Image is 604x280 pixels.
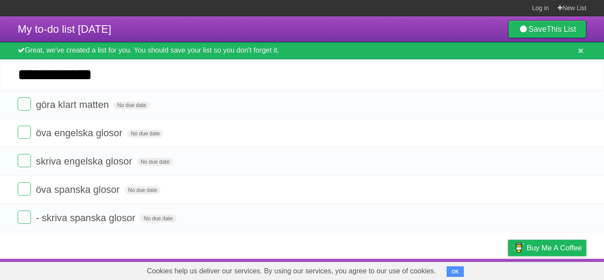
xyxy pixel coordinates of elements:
a: Suggest a feature [531,261,586,278]
span: öva engelska glosor [36,127,125,138]
span: No due date [125,186,161,194]
button: OK [447,266,464,277]
label: Done [18,182,31,196]
span: No due date [127,130,163,138]
span: Buy me a coffee [527,240,582,256]
a: SaveThis List [508,20,586,38]
label: Done [18,97,31,111]
span: Cookies help us deliver our services. By using our services, you agree to our use of cookies. [138,262,445,280]
b: This List [547,25,576,34]
label: Done [18,154,31,167]
label: Done [18,126,31,139]
label: Done [18,211,31,224]
span: öva spanska glosor [36,184,122,195]
a: Privacy [497,261,520,278]
a: Buy me a coffee [508,240,586,256]
span: - skriva spanska glosor [36,212,138,223]
span: My to-do list [DATE] [18,23,111,35]
span: No due date [137,158,173,166]
img: Buy me a coffee [512,240,524,255]
a: Developers [420,261,455,278]
span: göra klart matten [36,99,111,110]
a: Terms [466,261,486,278]
span: No due date [114,101,149,109]
span: skriva engelska glosor [36,156,134,167]
a: About [390,261,409,278]
span: No due date [140,215,176,222]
